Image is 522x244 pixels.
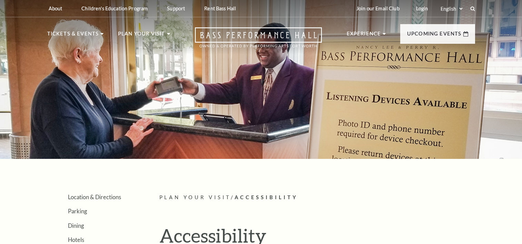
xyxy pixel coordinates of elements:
[439,6,464,12] select: Select:
[49,6,62,11] p: About
[118,30,165,42] p: Plan Your Visit
[347,30,381,42] p: Experience
[159,194,231,200] span: Plan Your Visit
[407,30,462,42] p: Upcoming Events
[235,194,298,200] span: Accessibility
[167,6,185,11] p: Support
[159,193,475,202] p: /
[47,30,99,42] p: Tickets & Events
[68,194,121,200] a: Location & Directions
[81,6,148,11] p: Children's Education Program
[68,236,84,243] a: Hotels
[68,222,84,229] a: Dining
[204,6,236,11] p: Rent Bass Hall
[68,208,87,214] a: Parking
